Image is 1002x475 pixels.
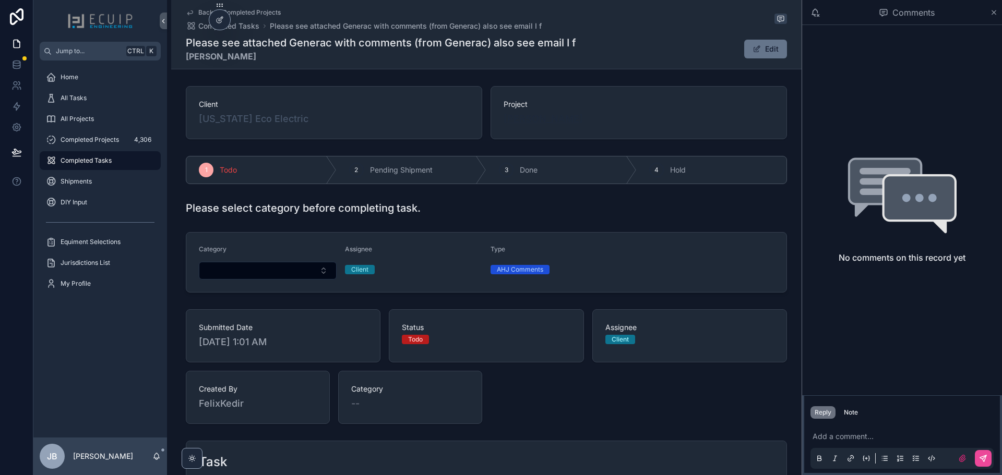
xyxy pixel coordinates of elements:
[186,8,281,17] a: Back to Completed Projects
[61,198,87,206] span: DIY Input
[605,322,774,333] span: Assignee
[61,156,112,165] span: Completed Tasks
[40,233,161,251] a: Equiment Selections
[199,335,367,349] span: [DATE] 1:01 AM
[61,279,91,288] span: My Profile
[40,274,161,293] a: My Profile
[198,8,281,17] span: Back to Completed Projects
[199,454,227,470] h2: Task
[504,99,774,109] span: Project
[199,262,337,279] button: Select Button
[61,94,87,102] span: All Tasks
[199,99,469,109] span: Client
[270,21,542,31] a: Please see attached Generac with comments (from Generac) also see email I f
[40,68,161,87] a: Home
[612,335,629,344] div: Client
[40,109,161,128] a: All Projects
[654,166,659,174] span: 4
[186,35,576,50] h1: Please see attached Generac with comments (from Generac) also see email I f
[345,245,372,253] span: Assignee
[126,46,145,56] span: Ctrl
[351,396,360,411] span: --
[351,265,368,274] div: Client
[408,335,423,344] div: Todo
[205,166,208,174] span: 1
[186,201,421,215] h1: Please select category before completing task.
[40,253,161,272] a: Jurisdictions List
[40,172,161,191] a: Shipments
[40,130,161,149] a: Completed Projects4,306
[186,21,259,31] a: Completed Tasks
[67,13,133,29] img: App logo
[56,47,122,55] span: Jump to...
[402,322,570,333] span: Status
[497,265,543,274] div: AHJ Comments
[61,259,110,267] span: Jurisdictions List
[892,6,935,19] span: Comments
[520,165,538,175] span: Done
[491,245,505,253] span: Type
[33,60,167,307] div: scrollable content
[199,322,367,333] span: Submitted Date
[73,451,133,461] p: [PERSON_NAME]
[61,73,78,81] span: Home
[504,112,583,126] a: [PERSON_NAME]
[354,166,358,174] span: 2
[844,408,858,417] div: Note
[40,89,161,107] a: All Tasks
[40,193,161,212] a: DIY Input
[839,251,965,264] h2: No comments on this record yet
[505,166,508,174] span: 3
[47,450,57,462] span: JB
[40,42,161,60] button: Jump to...CtrlK
[61,115,94,123] span: All Projects
[131,133,154,146] div: 4,306
[199,396,317,411] span: FelixKedir
[744,40,787,58] button: Edit
[198,21,259,31] span: Completed Tasks
[61,238,121,246] span: Equiment Selections
[199,384,317,394] span: Created By
[370,165,433,175] span: Pending Shipment
[810,406,836,419] button: Reply
[220,165,237,175] span: Todo
[61,136,119,144] span: Completed Projects
[186,50,576,63] strong: [PERSON_NAME]
[670,165,686,175] span: Hold
[40,151,161,170] a: Completed Tasks
[147,47,156,55] span: K
[199,245,226,253] span: Category
[351,384,469,394] span: Category
[840,406,862,419] button: Note
[199,112,308,126] a: [US_STATE] Eco Electric
[61,177,92,186] span: Shipments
